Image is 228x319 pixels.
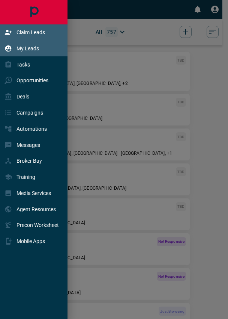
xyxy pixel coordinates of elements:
[16,142,40,148] p: Messages
[16,190,51,196] p: Media Services
[16,77,48,83] p: Opportunities
[16,206,56,212] p: Agent Resources
[16,62,30,68] p: Tasks
[25,4,42,21] a: Main Page
[16,45,39,51] p: My Leads
[16,238,45,244] p: Mobile Apps
[16,222,59,228] p: Precon Worksheet
[16,126,47,132] p: Automations
[16,29,45,35] p: Claim Leads
[16,94,29,100] p: Deals
[16,158,42,164] p: Broker Bay
[16,174,35,180] p: Training
[16,110,43,116] p: Campaigns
